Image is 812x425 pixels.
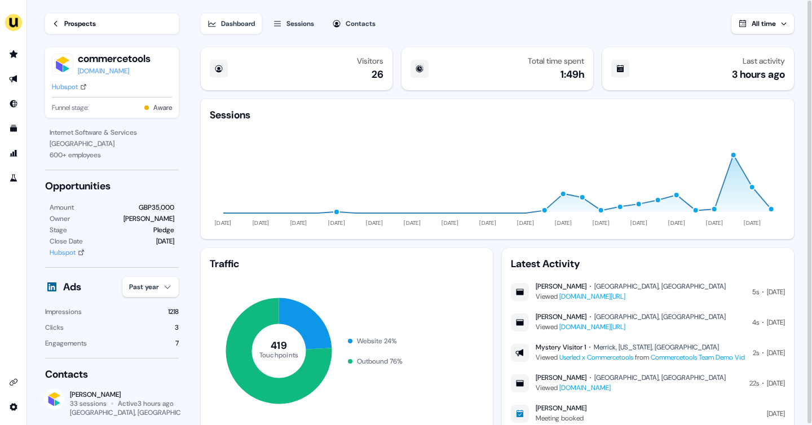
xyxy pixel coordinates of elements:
[594,343,719,352] div: Merrick, [US_STATE], [GEOGRAPHIC_DATA]
[266,14,321,34] button: Sessions
[594,282,726,291] div: [GEOGRAPHIC_DATA], [GEOGRAPHIC_DATA]
[767,378,785,389] div: [DATE]
[50,213,70,224] div: Owner
[480,219,497,227] tspan: [DATE]
[752,19,776,28] span: All time
[631,219,648,227] tspan: [DATE]
[594,373,726,382] div: [GEOGRAPHIC_DATA], [GEOGRAPHIC_DATA]
[50,202,74,213] div: Amount
[442,219,459,227] tspan: [DATE]
[767,317,785,328] div: [DATE]
[5,70,23,88] a: Go to outbound experience
[52,102,89,113] span: Funnel stage:
[45,338,87,349] div: Engagements
[5,45,23,63] a: Go to prospects
[122,277,179,297] button: Past year
[749,378,759,389] div: 22s
[559,292,625,301] a: [DOMAIN_NAME][URL]
[555,219,572,227] tspan: [DATE]
[50,236,83,247] div: Close Date
[50,247,85,258] a: Hubspot
[64,18,96,29] div: Prospects
[201,14,262,34] button: Dashboard
[528,56,584,65] div: Total time spent
[50,138,174,149] div: [GEOGRAPHIC_DATA]
[559,353,633,362] a: Userled x Commercetools
[536,282,586,291] div: [PERSON_NAME]
[221,18,255,29] div: Dashboard
[45,368,179,381] div: Contacts
[5,398,23,416] a: Go to integrations
[271,339,288,352] tspan: 419
[50,149,174,161] div: 600 + employees
[536,291,726,302] div: Viewed
[325,14,382,34] button: Contacts
[70,399,107,408] div: 33 sessions
[70,408,202,417] div: [GEOGRAPHIC_DATA], [GEOGRAPHIC_DATA]
[118,399,174,408] div: Active 3 hours ago
[50,247,76,258] div: Hubspot
[593,219,610,227] tspan: [DATE]
[50,224,67,236] div: Stage
[5,169,23,187] a: Go to experiments
[291,219,308,227] tspan: [DATE]
[123,213,174,224] div: [PERSON_NAME]
[752,317,759,328] div: 4s
[561,68,584,81] div: 1:49h
[767,408,785,419] div: [DATE]
[518,219,535,227] tspan: [DATE]
[175,322,179,333] div: 3
[357,56,383,65] div: Visitors
[357,356,403,367] div: Outbound 76 %
[156,236,174,247] div: [DATE]
[559,383,611,392] a: [DOMAIN_NAME]
[253,219,270,227] tspan: [DATE]
[45,322,64,333] div: Clicks
[511,257,785,271] div: Latest Activity
[153,224,174,236] div: Pledge
[767,286,785,298] div: [DATE]
[52,81,78,92] div: Hubspot
[744,219,761,227] tspan: [DATE]
[153,102,172,113] button: Aware
[259,350,299,359] tspan: Touchpoints
[175,338,179,349] div: 7
[536,343,586,352] div: Mystery Visitor 1
[346,18,376,29] div: Contacts
[70,390,179,399] div: [PERSON_NAME]
[210,257,484,271] div: Traffic
[45,14,179,34] a: Prospects
[367,219,383,227] tspan: [DATE]
[752,286,759,298] div: 5s
[536,373,586,382] div: [PERSON_NAME]
[78,65,151,77] a: [DOMAIN_NAME]
[5,119,23,138] a: Go to templates
[707,219,723,227] tspan: [DATE]
[329,219,346,227] tspan: [DATE]
[63,280,81,294] div: Ads
[651,353,745,362] a: Commercetools Team Demo Vid
[52,81,87,92] a: Hubspot
[168,306,179,317] div: 1218
[357,335,397,347] div: Website 24 %
[372,68,383,81] div: 26
[731,14,794,34] button: All time
[5,373,23,391] a: Go to integrations
[536,321,726,333] div: Viewed
[732,68,785,81] div: 3 hours ago
[45,306,82,317] div: Impressions
[404,219,421,227] tspan: [DATE]
[536,312,586,321] div: [PERSON_NAME]
[536,413,586,424] div: Meeting booked
[50,127,174,138] div: Internet Software & Services
[78,52,151,65] button: commercetools
[215,219,232,227] tspan: [DATE]
[559,322,625,331] a: [DOMAIN_NAME][URL]
[536,382,726,393] div: Viewed
[45,179,179,193] div: Opportunities
[594,312,726,321] div: [GEOGRAPHIC_DATA], [GEOGRAPHIC_DATA]
[536,352,745,363] div: Viewed from
[743,56,785,65] div: Last activity
[286,18,314,29] div: Sessions
[753,347,759,358] div: 2s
